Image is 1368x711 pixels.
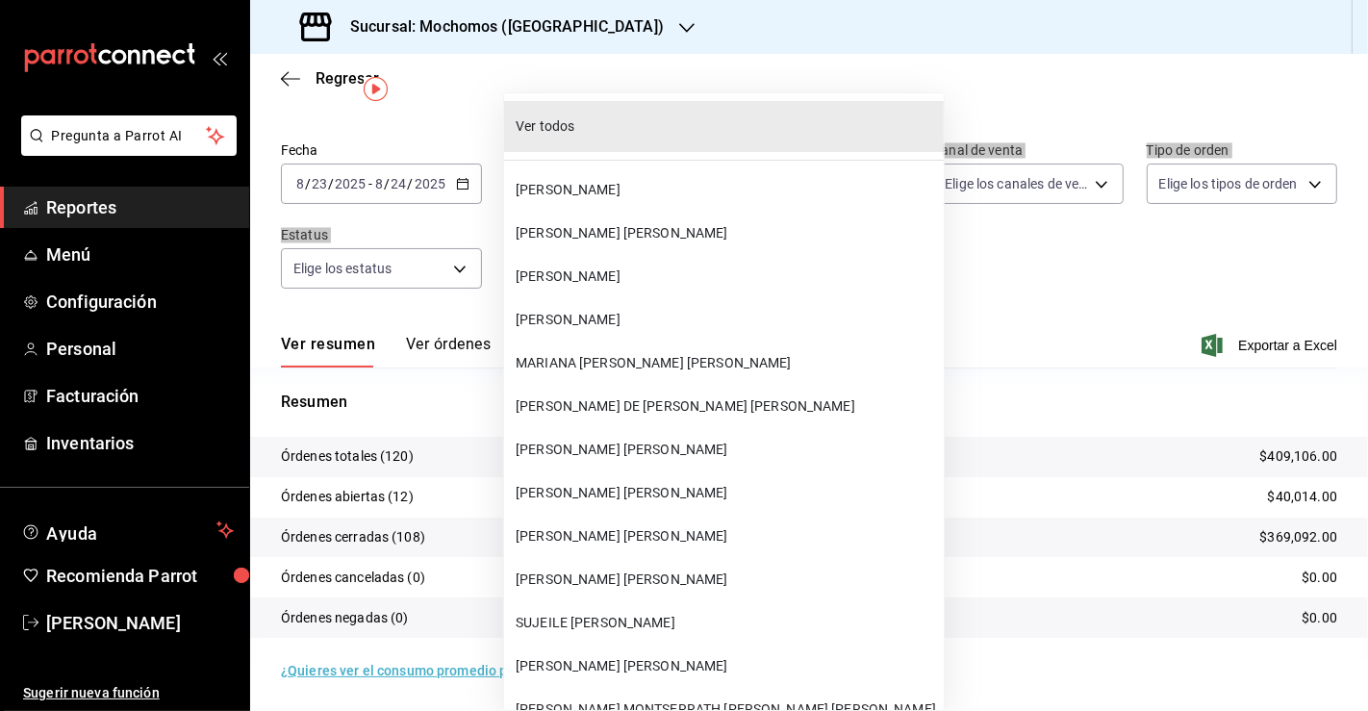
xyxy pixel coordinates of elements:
[364,77,388,101] img: Tooltip marker
[516,223,936,243] span: [PERSON_NAME] [PERSON_NAME]
[516,396,936,417] span: [PERSON_NAME] DE [PERSON_NAME] [PERSON_NAME]
[516,180,936,200] span: [PERSON_NAME]
[516,353,936,373] span: MARIANA [PERSON_NAME] [PERSON_NAME]
[516,116,936,137] span: Ver todos
[516,570,936,590] span: [PERSON_NAME] [PERSON_NAME]
[516,656,936,676] span: [PERSON_NAME] [PERSON_NAME]
[516,440,936,460] span: [PERSON_NAME] [PERSON_NAME]
[516,526,936,546] span: [PERSON_NAME] [PERSON_NAME]
[516,267,936,287] span: [PERSON_NAME]
[516,483,936,503] span: [PERSON_NAME] [PERSON_NAME]
[516,310,936,330] span: [PERSON_NAME]
[516,613,936,633] span: SUJEILE [PERSON_NAME]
